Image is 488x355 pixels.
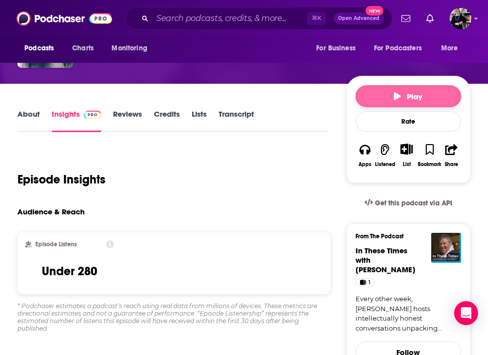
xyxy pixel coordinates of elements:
[17,39,67,58] button: open menu
[450,7,472,29] img: User Profile
[219,109,254,132] a: Transcript
[356,294,461,333] a: Every other week, [PERSON_NAME] hosts intellectually honest conversations unpacking current event...
[112,41,147,55] span: Monitoring
[450,7,472,29] button: Show profile menu
[16,9,112,28] img: Podchaser - Follow, Share and Rate Podcasts
[35,241,77,248] h2: Episode Listens
[394,92,422,101] span: Play
[417,137,442,174] button: Bookmark
[52,109,101,132] a: InsightsPodchaser Pro
[24,41,54,55] span: Podcasts
[338,16,379,21] span: Open Advanced
[307,12,326,25] span: ⌘ K
[192,109,207,132] a: Lists
[431,233,461,263] img: In These Times with Rabbi Ammi Hirsch
[397,10,414,27] a: Show notifications dropdown
[316,41,356,55] span: For Business
[356,278,375,286] a: 1
[396,137,417,174] div: Show More ButtonList
[356,233,453,240] h3: From The Podcast
[396,144,417,155] button: Show More Button
[356,137,374,174] button: Apps
[367,39,436,58] button: open menu
[154,109,180,132] a: Credits
[152,10,307,26] input: Search podcasts, credits, & more...
[17,207,85,216] h3: Audience & Reach
[113,109,142,132] a: Reviews
[17,109,40,132] a: About
[445,162,458,168] div: Share
[442,137,461,174] button: Share
[403,161,411,168] div: List
[359,162,371,168] div: Apps
[357,191,460,215] a: Get this podcast via API
[356,246,415,274] a: In These Times with Rabbi Ammi Hirsch
[17,172,106,187] h1: Episode Insights
[422,10,438,27] a: Show notifications dropdown
[356,85,461,107] button: Play
[454,301,478,325] div: Open Intercom Messenger
[334,12,384,24] button: Open AdvancedNew
[374,137,396,174] button: Listened
[450,7,472,29] span: Logged in as ndewey
[84,111,101,119] img: Podchaser Pro
[374,41,422,55] span: For Podcasters
[105,39,160,58] button: open menu
[66,39,100,58] a: Charts
[125,7,392,30] div: Search podcasts, credits, & more...
[434,39,471,58] button: open menu
[309,39,368,58] button: open menu
[17,302,331,332] div: * Podchaser estimates a podcast’s reach using real data from millions of devices. These metrics a...
[356,246,415,274] span: In These Times with [PERSON_NAME]
[356,111,461,132] div: Rate
[42,264,97,279] h3: Under 280
[375,162,395,168] div: Listened
[441,41,458,55] span: More
[375,199,452,207] span: Get this podcast via API
[368,278,370,288] span: 1
[418,162,441,168] div: Bookmark
[366,6,383,15] span: New
[72,41,94,55] span: Charts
